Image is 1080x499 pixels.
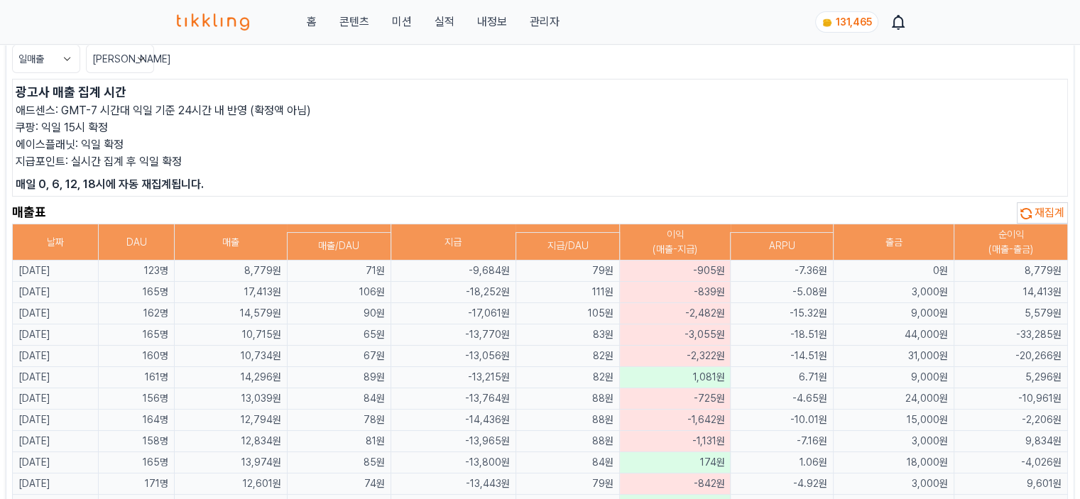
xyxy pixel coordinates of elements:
td: [DATE] [13,410,99,431]
td: 10,734원 [175,346,287,367]
td: 162명 [99,303,175,324]
td: 111원 [516,282,619,303]
td: -2,322원 [620,346,731,367]
th: 순이익 (매출-출금) [954,224,1067,261]
td: 10,715원 [175,324,287,346]
td: -4.65원 [731,388,833,410]
td: [DATE] [13,388,99,410]
p: 애드센스: GMT-7 시간대 익일 기준 24시간 내 반영 (확정액 아님) [16,102,1064,119]
span: 재집계 [1035,206,1064,219]
td: -842원 [620,473,731,495]
td: -10.01원 [731,410,833,431]
td: [DATE] [13,324,99,346]
a: 관리자 [529,13,559,31]
td: 160명 [99,346,175,367]
p: 매일 0, 6, 12, 18시에 자동 재집계됩니다. [16,176,1064,193]
td: 8,779원 [175,261,287,282]
th: 지급/DAU [516,232,619,260]
th: 매출/DAU [287,232,391,260]
td: -1,642원 [620,410,731,431]
td: 3,000원 [833,282,954,303]
td: [DATE] [13,346,99,367]
td: -4.92원 [731,473,833,495]
a: 실적 [434,13,454,31]
button: 재집계 [1017,202,1068,224]
button: 미션 [391,13,411,31]
td: 12,834원 [175,431,287,452]
td: 82원 [516,346,619,367]
td: 106원 [287,282,391,303]
td: 85원 [287,452,391,473]
th: DAU [99,224,175,261]
td: -15.32원 [731,303,833,324]
td: 8,779원 [954,261,1067,282]
td: -2,206원 [954,410,1067,431]
th: ARPU [731,232,833,260]
p: 쿠팡: 익일 15시 확정 [16,119,1064,136]
td: -33,285원 [954,324,1067,346]
td: 88원 [516,388,619,410]
td: 88원 [516,410,619,431]
td: 5,579원 [954,303,1067,324]
td: 0원 [833,261,954,282]
td: 84원 [287,388,391,410]
td: -14.51원 [731,346,833,367]
td: 71원 [287,261,391,282]
td: 15,000원 [833,410,954,431]
td: 9,000원 [833,367,954,388]
td: 12,601원 [175,473,287,495]
td: -839원 [620,282,731,303]
td: 165명 [99,282,175,303]
td: 3,000원 [833,473,954,495]
td: 14,296원 [175,367,287,388]
td: [DATE] [13,282,99,303]
td: -5.08원 [731,282,833,303]
td: 165명 [99,452,175,473]
td: 67원 [287,346,391,367]
td: 81원 [287,431,391,452]
th: 지급 [391,224,516,261]
td: [DATE] [13,261,99,282]
td: 13,974원 [175,452,287,473]
td: -13,764원 [391,388,516,410]
td: 74원 [287,473,391,495]
p: 광고사 매출 집계 시간 [16,82,1064,102]
td: 9,000원 [833,303,954,324]
button: 일매출 [12,45,80,73]
td: 84원 [516,452,619,473]
td: 18,000원 [833,452,954,473]
td: 90원 [287,303,391,324]
td: 164명 [99,410,175,431]
td: [DATE] [13,473,99,495]
th: 이익 (매출-지급) [620,224,731,261]
td: -18,252원 [391,282,516,303]
td: -13,770원 [391,324,516,346]
td: -20,266원 [954,346,1067,367]
td: 31,000원 [833,346,954,367]
img: 티끌링 [177,13,250,31]
span: 131,465 [836,16,872,28]
h2: 매출표 [12,202,46,224]
td: -7.16원 [731,431,833,452]
td: 88원 [516,431,619,452]
a: 홈 [306,13,316,31]
th: 매출 [175,224,287,261]
td: 89원 [287,367,391,388]
td: 12,794원 [175,410,287,431]
td: -10,961원 [954,388,1067,410]
td: 1,081원 [620,367,731,388]
a: 콘텐츠 [339,13,369,31]
td: 156명 [99,388,175,410]
td: 24,000원 [833,388,954,410]
td: 65원 [287,324,391,346]
td: -13,965원 [391,431,516,452]
td: 171명 [99,473,175,495]
td: -725원 [620,388,731,410]
td: -9,684원 [391,261,516,282]
td: 6.71원 [731,367,833,388]
td: 165명 [99,324,175,346]
td: -14,436원 [391,410,516,431]
td: 123명 [99,261,175,282]
button: [PERSON_NAME] [86,45,154,73]
td: 9,601원 [954,473,1067,495]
